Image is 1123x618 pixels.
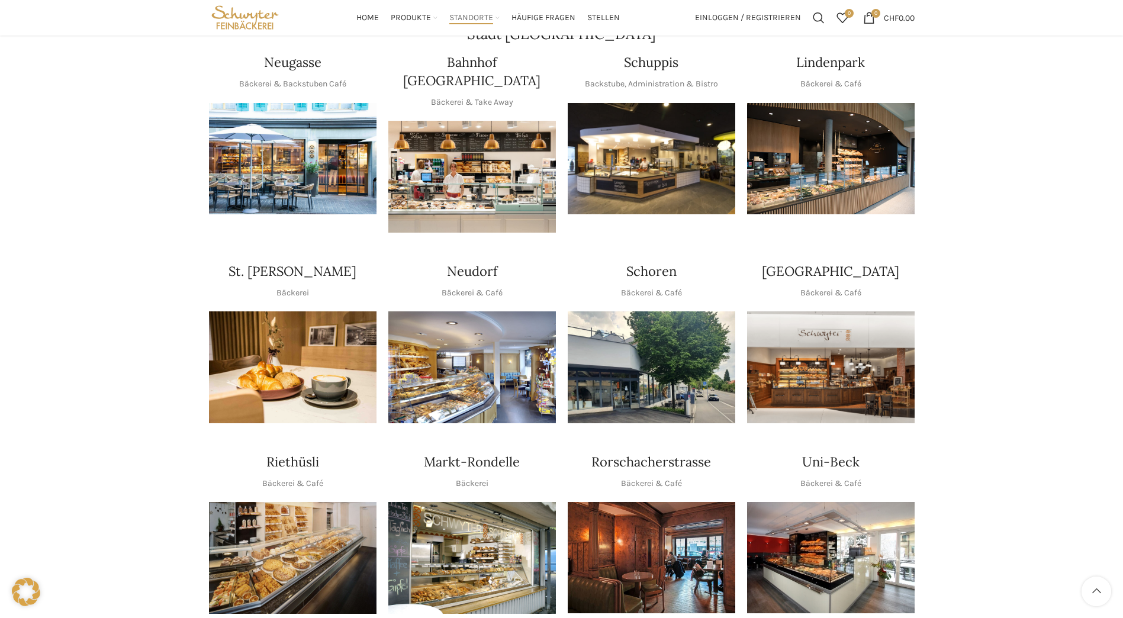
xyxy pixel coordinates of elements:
[388,121,556,233] div: 1 / 1
[568,103,735,215] img: 150130-Schwyter-013
[831,6,854,30] div: Meine Wunschliste
[388,53,556,90] h4: Bahnhof [GEOGRAPHIC_DATA]
[266,453,319,471] h4: Riethüsli
[209,27,915,41] h2: Stadt [GEOGRAPHIC_DATA]
[391,6,437,30] a: Produkte
[449,12,493,24] span: Standorte
[587,12,620,24] span: Stellen
[796,53,865,72] h4: Lindenpark
[871,9,880,18] span: 0
[747,311,915,423] img: Schwyter-1800x900
[626,262,677,281] h4: Schoren
[388,121,556,233] img: Bahnhof St. Gallen
[695,14,801,22] span: Einloggen / Registrieren
[229,262,356,281] h4: St. [PERSON_NAME]
[624,53,678,72] h4: Schuppis
[621,287,682,300] p: Bäckerei & Café
[449,6,500,30] a: Standorte
[800,287,861,300] p: Bäckerei & Café
[845,9,854,18] span: 0
[209,311,377,423] div: 1 / 1
[800,78,861,91] p: Bäckerei & Café
[747,502,915,613] div: 1 / 1
[747,103,915,215] div: 1 / 1
[447,262,497,281] h4: Neudorf
[456,477,488,490] p: Bäckerei
[276,287,309,300] p: Bäckerei
[568,103,735,215] div: 1 / 1
[209,311,377,423] img: schwyter-23
[388,311,556,423] div: 1 / 1
[209,103,377,215] div: 1 / 1
[391,12,431,24] span: Produkte
[1082,577,1111,606] a: Scroll to top button
[621,477,682,490] p: Bäckerei & Café
[800,477,861,490] p: Bäckerei & Café
[587,6,620,30] a: Stellen
[747,103,915,215] img: 017-e1571925257345
[568,311,735,423] div: 1 / 1
[264,53,321,72] h4: Neugasse
[239,78,346,91] p: Bäckerei & Backstuben Café
[209,502,377,614] img: Riethüsli-2
[209,12,282,22] a: Site logo
[424,453,520,471] h4: Markt-Rondelle
[807,6,831,30] a: Suchen
[568,311,735,423] img: 0842cc03-b884-43c1-a0c9-0889ef9087d6 copy
[511,12,575,24] span: Häufige Fragen
[209,502,377,614] div: 1 / 1
[388,502,556,614] div: 1 / 1
[287,6,688,30] div: Main navigation
[831,6,854,30] a: 0
[802,453,860,471] h4: Uni-Beck
[591,453,711,471] h4: Rorschacherstrasse
[511,6,575,30] a: Häufige Fragen
[884,12,915,22] bdi: 0.00
[262,477,323,490] p: Bäckerei & Café
[356,12,379,24] span: Home
[442,287,503,300] p: Bäckerei & Café
[747,502,915,613] img: rechts_09-1
[747,311,915,423] div: 1 / 1
[689,6,807,30] a: Einloggen / Registrieren
[585,78,718,91] p: Backstube, Administration & Bistro
[209,103,377,215] img: Neugasse
[762,262,899,281] h4: [GEOGRAPHIC_DATA]
[884,12,899,22] span: CHF
[857,6,921,30] a: 0 CHF0.00
[431,96,513,109] p: Bäckerei & Take Away
[568,502,735,613] div: 1 / 2
[356,6,379,30] a: Home
[388,502,556,614] img: Rondelle_1
[568,502,735,613] img: Rorschacherstrasse
[388,311,556,423] img: Neudorf_1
